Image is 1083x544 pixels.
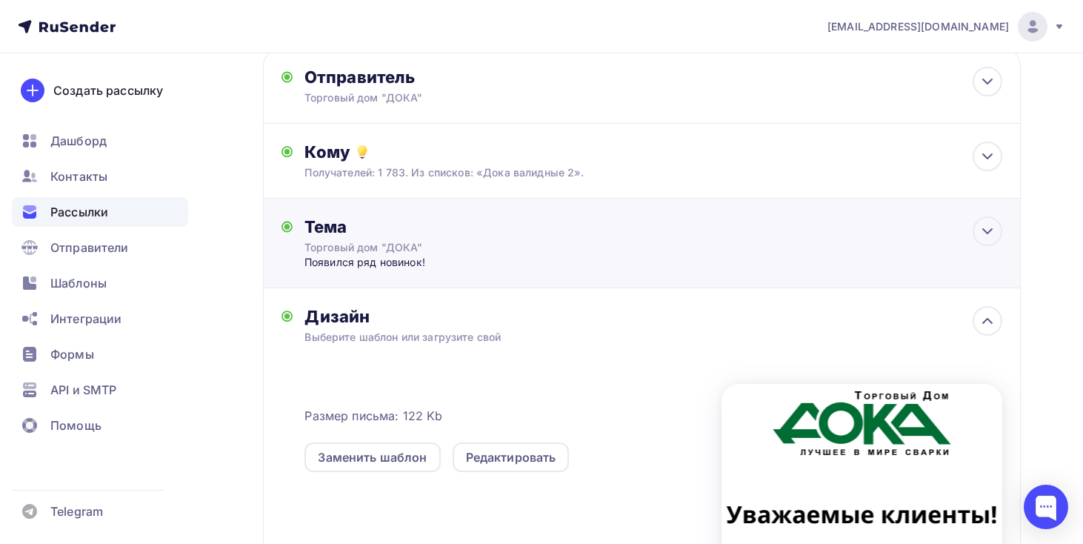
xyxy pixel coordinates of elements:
[304,306,1002,327] div: Дизайн
[50,345,94,363] span: Формы
[50,381,116,399] span: API и SMTP
[304,142,1002,162] div: Кому
[827,19,1009,34] span: [EMAIL_ADDRESS][DOMAIN_NAME]
[50,274,107,292] span: Шаблоны
[304,67,625,87] div: Отправитель
[12,197,188,227] a: Рассылки
[304,407,442,425] span: Размер письма: 122 Kb
[12,233,188,262] a: Отправители
[304,240,568,255] div: Торговый дом "ДОКА"
[50,203,108,221] span: Рассылки
[50,417,101,434] span: Помощь
[304,216,597,237] div: Тема
[50,239,129,256] span: Отправители
[50,310,121,328] span: Интеграции
[318,448,427,466] div: Заменить шаблон
[12,339,188,369] a: Формы
[12,268,188,298] a: Шаблоны
[304,330,932,345] div: Выберите шаблон или загрузите свой
[50,132,107,150] span: Дашборд
[827,12,1065,42] a: [EMAIL_ADDRESS][DOMAIN_NAME]
[50,167,107,185] span: Контакты
[304,165,932,180] div: Получателей: 1 783. Из списков: «Дока валидные 2».
[304,90,593,105] div: Торговый дом "ДОКА"
[304,255,597,270] div: Появился ряд новинок!
[466,448,556,466] div: Редактировать
[12,126,188,156] a: Дашборд
[50,502,103,520] span: Telegram
[12,162,188,191] a: Контакты
[53,82,163,99] div: Создать рассылку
